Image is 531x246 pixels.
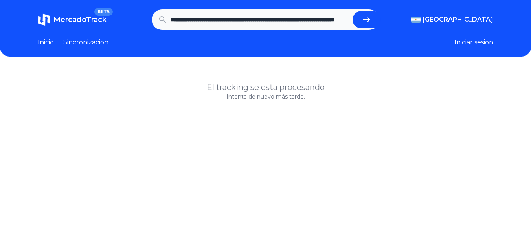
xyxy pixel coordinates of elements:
a: Inicio [38,38,54,47]
a: Sincronizacion [63,38,108,47]
button: Iniciar sesion [454,38,493,47]
span: [GEOGRAPHIC_DATA] [423,15,493,24]
a: MercadoTrackBETA [38,13,107,26]
p: Intenta de nuevo más tarde. [38,93,493,101]
span: MercadoTrack [53,15,107,24]
button: [GEOGRAPHIC_DATA] [411,15,493,24]
img: MercadoTrack [38,13,50,26]
img: Argentina [411,17,421,23]
span: BETA [94,8,113,16]
h1: El tracking se esta procesando [38,82,493,93]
